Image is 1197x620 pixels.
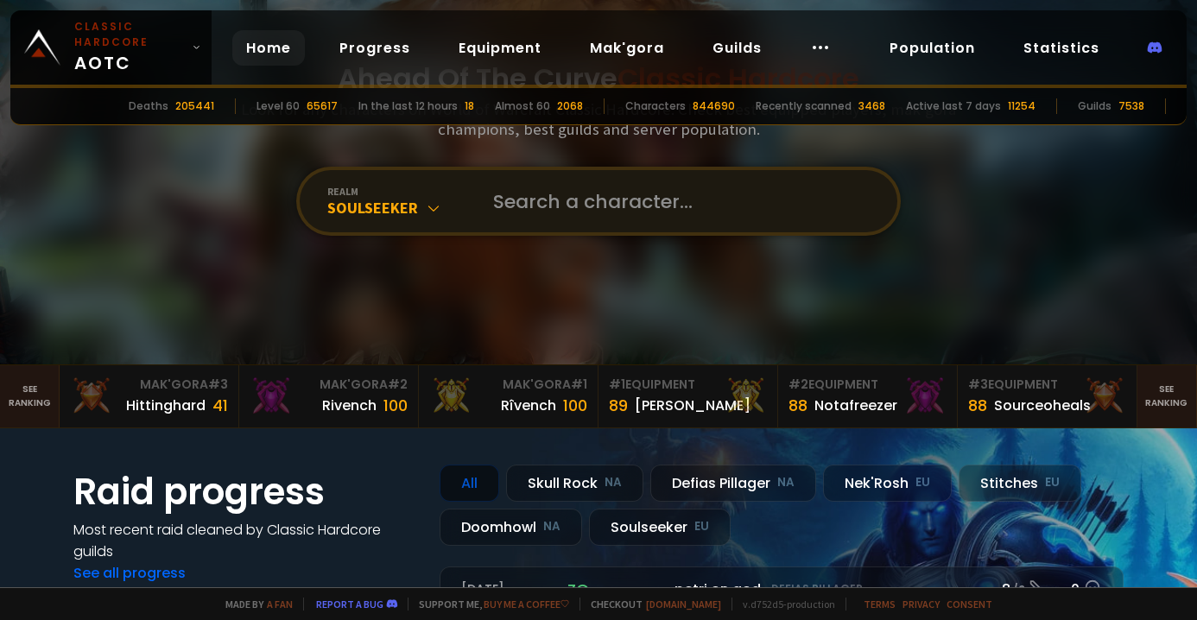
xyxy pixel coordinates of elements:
[10,10,212,85] a: Classic HardcoreAOTC
[994,395,1091,416] div: Sourceoheals
[693,98,735,114] div: 844690
[756,98,852,114] div: Recently scanned
[483,170,877,232] input: Search a character...
[968,376,1126,394] div: Equipment
[658,583,695,600] small: 313.3k
[419,365,598,427] a: Mak'Gora#1Rîvench100
[440,566,1124,612] a: [DATE]zgpetri on godDefias Pillager8 /90
[129,98,168,114] div: Deaths
[70,376,228,394] div: Mak'Gora
[788,394,807,417] div: 88
[579,598,721,611] span: Checkout
[73,519,419,562] h4: Most recent raid cleaned by Classic Hardcore guilds
[947,598,992,611] a: Consent
[175,98,214,114] div: 205441
[915,474,930,491] small: EU
[876,30,989,66] a: Population
[609,394,628,417] div: 89
[778,365,958,427] a: #2Equipment88Notafreezer
[322,395,377,416] div: Rivench
[316,598,383,611] a: Report a bug
[388,376,408,393] span: # 2
[74,19,185,50] small: Classic Hardcore
[126,395,206,416] div: Hittinghard
[823,465,952,502] div: Nek'Rosh
[1045,474,1060,491] small: EU
[968,394,987,417] div: 88
[650,465,816,502] div: Defias Pillager
[506,465,643,502] div: Skull Rock
[1008,98,1035,114] div: 11254
[968,376,988,393] span: # 3
[858,98,885,114] div: 3468
[1010,30,1113,66] a: Statistics
[383,394,408,417] div: 100
[853,583,885,600] small: 86.6k
[73,563,186,583] a: See all progress
[1013,581,1078,598] span: See details
[501,395,556,416] div: Rîvench
[232,30,305,66] a: Home
[579,579,695,600] span: Mullitrash
[495,98,550,114] div: Almost 60
[557,98,583,114] div: 2068
[609,376,767,394] div: Equipment
[307,98,338,114] div: 65617
[267,598,293,611] a: a fan
[465,98,474,114] div: 18
[212,394,228,417] div: 41
[625,98,686,114] div: Characters
[408,598,569,611] span: Support me,
[777,474,795,491] small: NA
[635,395,750,416] div: [PERSON_NAME]
[959,465,1081,502] div: Stitches
[327,198,472,218] div: Soulseeker
[1118,98,1144,114] div: 7538
[327,185,472,198] div: realm
[646,598,721,611] a: [DOMAIN_NAME]
[906,98,1001,114] div: Active last 7 days
[440,465,499,502] div: All
[326,30,424,66] a: Progress
[609,376,625,393] span: # 1
[589,509,731,546] div: Soulseeker
[256,98,300,114] div: Level 60
[445,30,555,66] a: Equipment
[215,598,293,611] span: Made by
[440,509,582,546] div: Doomhowl
[699,30,776,66] a: Guilds
[958,365,1137,427] a: #3Equipment88Sourceoheals
[605,474,622,491] small: NA
[543,518,560,535] small: NA
[73,465,419,519] h1: Raid progress
[598,365,778,427] a: #1Equipment89[PERSON_NAME]
[785,579,885,600] span: Clunked
[60,365,239,427] a: Mak'Gora#3Hittinghard41
[571,376,587,393] span: # 1
[250,376,408,394] div: Mak'Gora
[1078,98,1111,114] div: Guilds
[563,394,587,417] div: 100
[902,598,940,611] a: Privacy
[239,365,419,427] a: Mak'Gora#2Rivench100
[74,19,185,76] span: AOTC
[864,598,896,611] a: Terms
[576,30,678,66] a: Mak'gora
[429,376,587,394] div: Mak'Gora
[484,598,569,611] a: Buy me a coffee
[694,518,709,535] small: EU
[358,98,458,114] div: In the last 12 hours
[1137,365,1197,427] a: Seeranking
[788,376,808,393] span: # 2
[788,376,947,394] div: Equipment
[814,395,897,416] div: Notafreezer
[461,581,493,598] small: MVP
[731,598,835,611] span: v. d752d5 - production
[208,376,228,393] span: # 3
